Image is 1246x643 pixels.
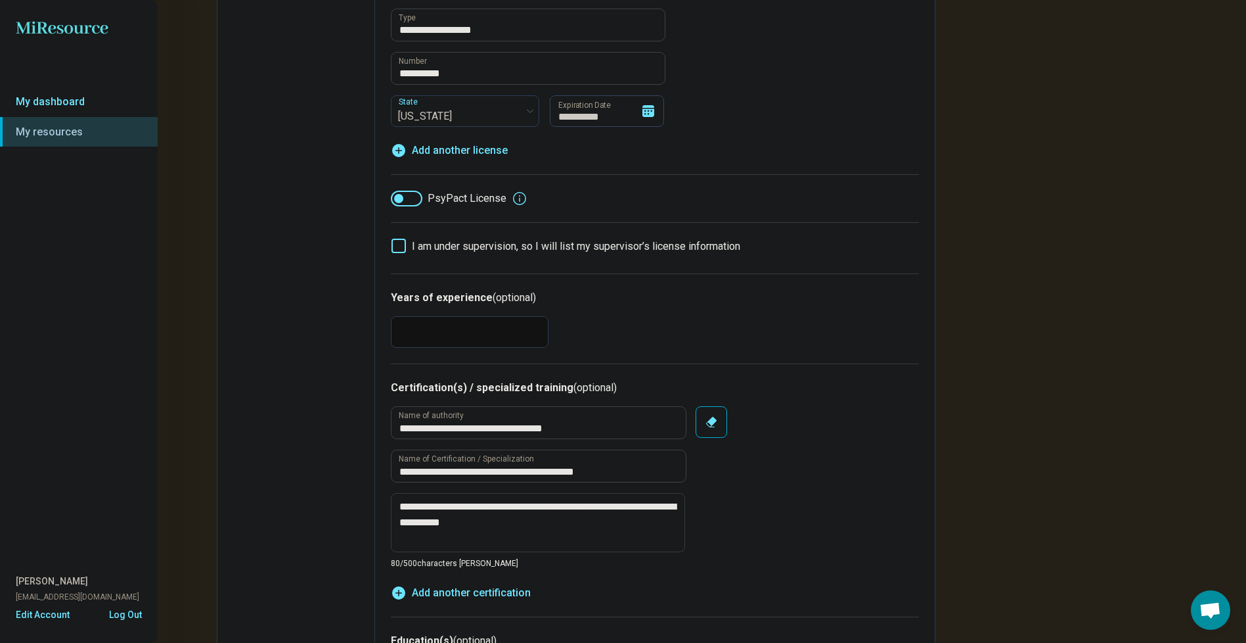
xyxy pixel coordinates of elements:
label: PsyPact License [391,191,506,206]
span: (optional) [493,291,536,304]
label: State [399,97,420,107]
span: (optional) [573,381,617,394]
label: Name of Certification / Specialization [399,455,534,463]
span: [EMAIL_ADDRESS][DOMAIN_NAME] [16,591,139,603]
input: credential.licenses.1.name [391,9,665,41]
button: Log Out [109,608,142,619]
span: I am under supervision, so I will list my supervisor’s license information [412,240,740,252]
button: Edit Account [16,608,70,622]
p: 80/ 500 characters [PERSON_NAME] [391,558,685,569]
button: Add another certification [391,585,531,601]
label: Type [399,14,416,22]
span: Add another license [412,143,508,158]
button: Add another license [391,143,508,158]
label: Number [399,57,427,65]
label: Name of authority [399,412,464,419]
span: [PERSON_NAME] [16,575,88,588]
h3: Certification(s) / specialized training [391,380,919,396]
div: Open chat [1191,590,1230,630]
h3: Years of experience [391,290,919,306]
span: Add another certification [412,585,531,601]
